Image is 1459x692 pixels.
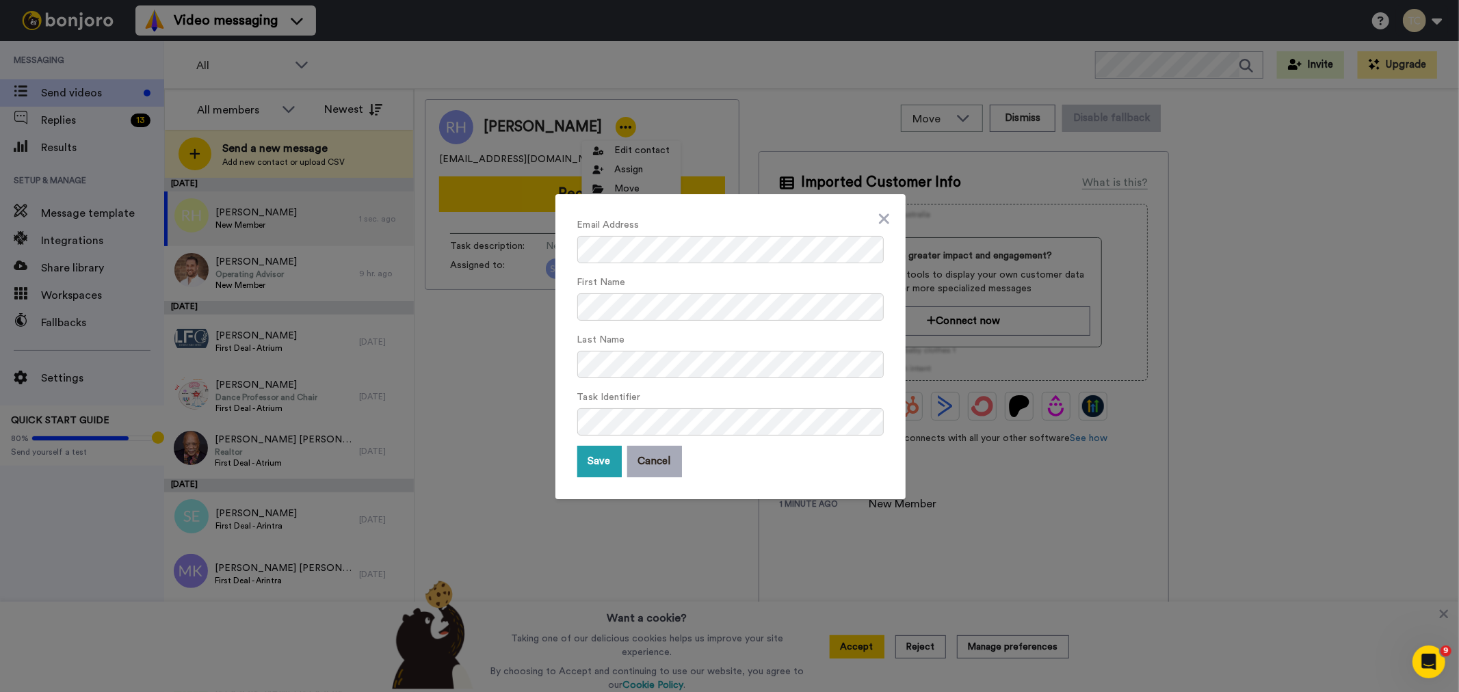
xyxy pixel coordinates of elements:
[577,446,622,477] button: Save
[1412,646,1445,678] iframe: Intercom live chat
[627,446,682,477] button: Cancel
[577,218,640,232] label: Email Address
[577,390,641,405] label: Task Identifier
[577,333,625,347] label: Last Name
[1441,646,1451,656] span: 9
[577,276,626,290] label: First Name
